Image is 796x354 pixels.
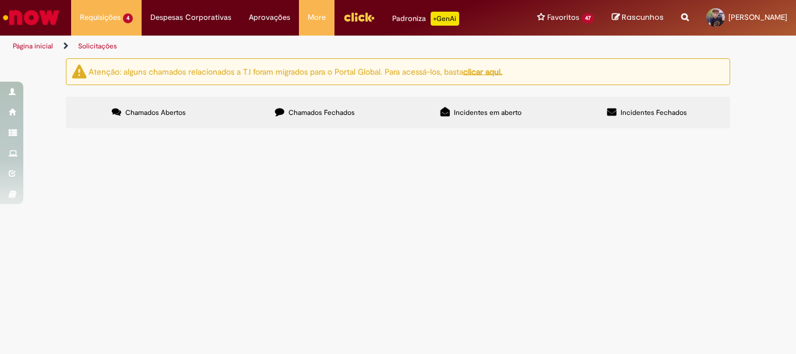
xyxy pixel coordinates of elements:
[621,108,687,117] span: Incidentes Fechados
[463,66,502,76] a: clicar aqui.
[547,12,579,23] span: Favoritos
[582,13,594,23] span: 47
[288,108,355,117] span: Chamados Fechados
[150,12,231,23] span: Despesas Corporativas
[249,12,290,23] span: Aprovações
[454,108,522,117] span: Incidentes em aberto
[80,12,121,23] span: Requisições
[392,12,459,26] div: Padroniza
[308,12,326,23] span: More
[9,36,522,57] ul: Trilhas de página
[1,6,61,29] img: ServiceNow
[78,41,117,51] a: Solicitações
[343,8,375,26] img: click_logo_yellow_360x200.png
[431,12,459,26] p: +GenAi
[125,108,186,117] span: Chamados Abertos
[612,12,664,23] a: Rascunhos
[728,12,787,22] span: [PERSON_NAME]
[13,41,53,51] a: Página inicial
[622,12,664,23] span: Rascunhos
[89,66,502,76] ng-bind-html: Atenção: alguns chamados relacionados a T.I foram migrados para o Portal Global. Para acessá-los,...
[123,13,133,23] span: 4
